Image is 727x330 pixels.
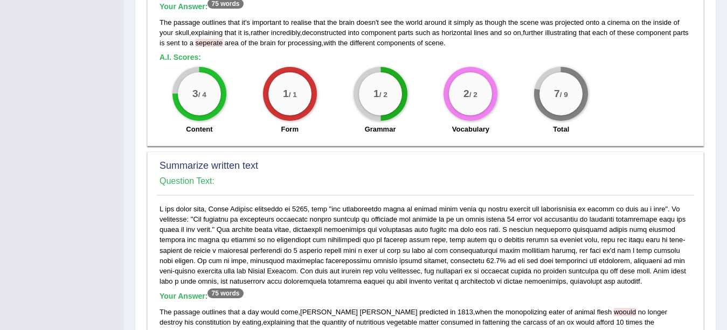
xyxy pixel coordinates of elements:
span: consumed [441,318,473,326]
span: an [557,318,564,326]
span: afford [597,318,614,326]
span: s [247,18,251,26]
span: realise [291,18,311,26]
span: as [475,18,483,26]
span: of [349,318,355,326]
span: 1813 [458,308,473,316]
span: is [244,29,248,37]
span: passage [174,308,200,316]
label: Grammar [365,124,396,134]
span: of [566,308,572,316]
span: deconstructed [302,29,346,37]
label: Vocabulary [452,124,489,134]
span: ox [567,318,574,326]
span: skull [175,29,189,37]
span: eater [549,308,565,316]
span: see [381,18,392,26]
span: his [184,318,193,326]
span: component [361,29,396,37]
span: rather [251,29,269,37]
span: sent [167,39,180,47]
span: on [513,29,521,37]
span: inside [653,18,671,26]
span: world [406,18,423,26]
span: would [261,308,279,316]
span: nutritious [356,318,385,326]
span: no [638,308,646,316]
span: fattening [482,318,509,326]
span: longer [648,308,667,316]
big: 1 [283,88,289,100]
span: of [417,39,423,47]
span: brain [260,39,276,47]
h2: Summarize written text [160,161,691,171]
span: to [283,18,289,26]
span: predicted [419,308,448,316]
span: carcass [523,318,548,326]
span: into [348,29,359,37]
span: projected [555,18,584,26]
span: such [416,29,430,37]
span: components [377,39,415,47]
span: come [281,308,299,316]
span: Possible spelling mistake found. (did you mean: separate) [196,39,223,47]
span: [PERSON_NAME] [360,308,418,316]
span: the [641,18,651,26]
span: your [160,29,173,37]
small: / 2 [379,91,387,99]
span: when [475,308,492,316]
span: cinema [607,18,630,26]
span: it [242,18,246,26]
span: parts [673,29,689,37]
span: constitution [196,318,231,326]
span: vegetable [387,318,417,326]
span: these [617,29,634,37]
sup: 75 words [207,288,243,298]
span: component [636,29,671,37]
span: as [432,29,440,37]
small: / 2 [469,91,477,99]
label: Content [186,124,212,134]
span: so [504,29,511,37]
span: horizontal [441,29,472,37]
label: Total [553,124,569,134]
span: and [490,29,502,37]
span: explaining [263,318,295,326]
big: 1 [373,88,379,100]
span: matter [419,318,439,326]
span: different [350,39,375,47]
span: passage [174,18,200,26]
span: scene [520,18,539,26]
span: processing [288,39,322,47]
span: that [228,308,240,316]
big: 2 [463,88,469,100]
b: A.I. Scores: [160,53,201,61]
span: in [450,308,455,316]
span: the [494,308,503,316]
span: 10 [616,318,624,326]
span: incredibly [271,29,300,37]
span: further [523,29,543,37]
span: animal [574,308,595,316]
span: that [225,29,237,37]
div: ' ' , , , , , . [160,17,691,48]
span: the [248,39,258,47]
span: The [160,308,171,316]
span: explaining [191,29,223,37]
b: Your Answer: [160,292,244,300]
small: / 1 [289,91,297,99]
span: is [160,39,164,47]
span: of [240,39,246,47]
span: for [278,39,286,47]
span: day [247,308,259,316]
span: though [485,18,507,26]
big: 7 [554,88,560,100]
b: Your Answer: [160,2,244,11]
span: that [228,18,240,26]
span: illustrating [545,29,577,37]
h4: Question Text: [160,176,691,186]
span: the [511,318,521,326]
span: that [296,318,308,326]
span: of [549,318,555,326]
span: eating [242,318,261,326]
